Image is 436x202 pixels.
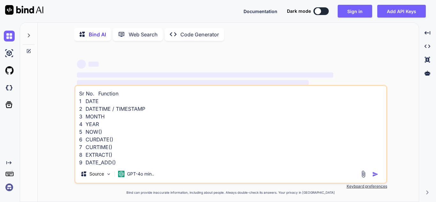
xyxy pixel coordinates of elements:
[244,9,277,14] span: Documentation
[338,5,372,18] button: Sign in
[127,171,154,177] p: GPT-4o min..
[89,171,104,177] p: Source
[4,182,15,193] img: signin
[180,31,219,38] p: Code Generator
[244,8,277,15] button: Documentation
[89,31,106,38] p: Bind AI
[75,86,386,165] textarea: Sr No. Function 1 DATE 2 DATETIME / TIMESTAMP 3 MONTH 4 YEAR 5 NOW() 6 CURDATE() 7 CURTIME() 8 EX...
[118,171,124,177] img: GPT-4o mini
[4,48,15,59] img: ai-studio
[77,80,309,85] span: ‌
[74,190,387,195] p: Bind can provide inaccurate information, including about people. Always double-check its answers....
[77,60,86,69] span: ‌
[106,171,111,177] img: Pick Models
[129,31,158,38] p: Web Search
[77,72,333,78] span: ‌
[4,31,15,41] img: chat
[4,65,15,76] img: githubLight
[5,5,43,15] img: Bind AI
[74,184,387,189] p: Keyboard preferences
[360,170,367,178] img: attachment
[4,82,15,93] img: darkCloudIdeIcon
[88,62,99,67] span: ‌
[287,8,311,14] span: Dark mode
[372,171,379,177] img: icon
[377,5,426,18] button: Add API Keys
